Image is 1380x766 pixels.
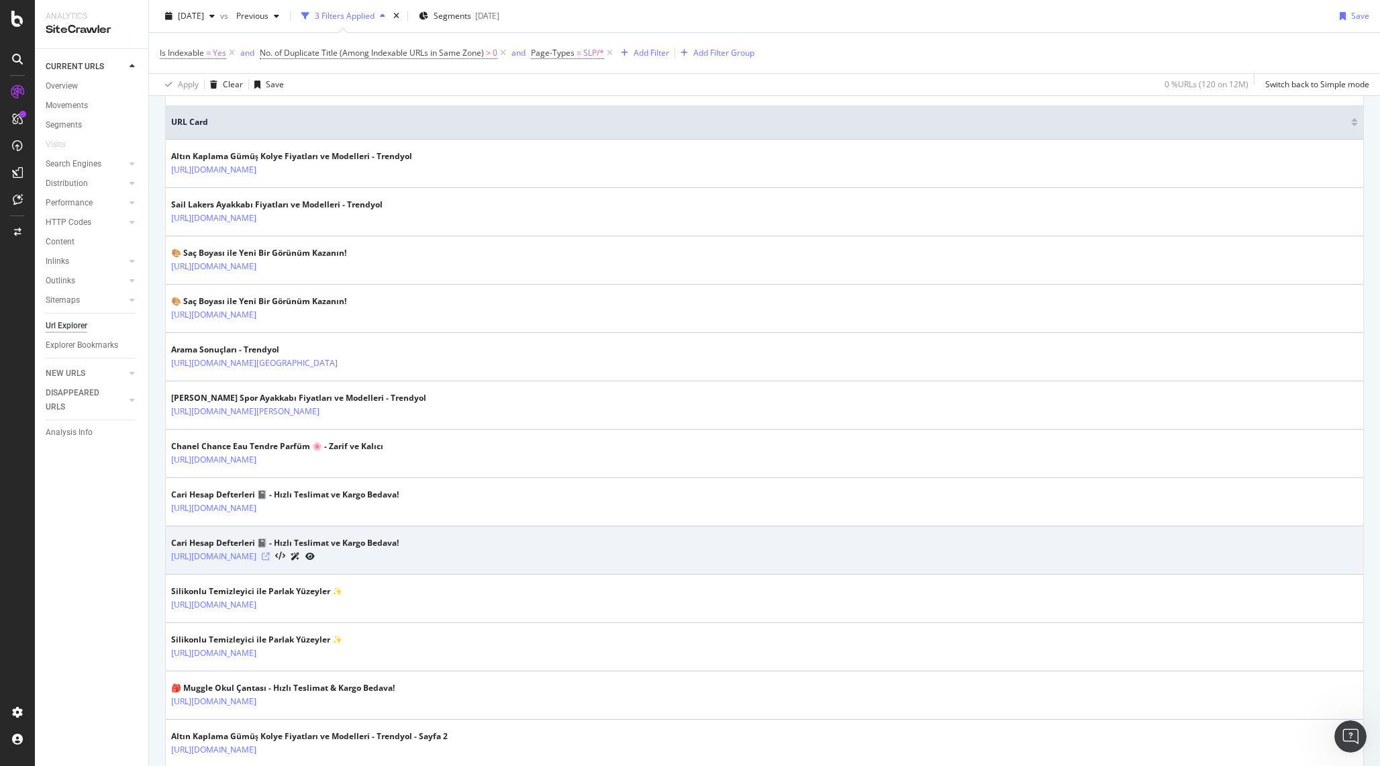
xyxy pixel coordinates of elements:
a: [URL][DOMAIN_NAME] [171,743,256,757]
span: Is Indexable [160,47,204,58]
span: vs [220,10,231,21]
a: Search Engines [46,157,126,171]
span: Previous [231,10,268,21]
iframe: Intercom live chat [1334,720,1367,753]
button: View HTML Source [275,552,285,561]
a: DISAPPEARED URLS [46,386,126,414]
button: Add Filter [615,45,669,61]
a: Visits [46,138,79,152]
div: [DATE] [475,10,499,21]
a: [URL][DOMAIN_NAME] [171,453,256,467]
span: > [486,47,491,58]
div: times [391,9,402,23]
span: 0 [493,44,497,62]
a: [URL][DOMAIN_NAME] [171,550,256,563]
a: Overview [46,79,139,93]
div: Clear [223,79,243,90]
div: Cari Hesap Defterleri 📓 - Hızlı Teslimat ve Kargo Bedava! [171,537,399,549]
a: CURRENT URLS [46,60,126,74]
div: Sail Lakers Ayakkabı Fiyatları ve Modelleri - Trendyol [171,199,383,211]
span: = [577,47,581,58]
div: Altın Kaplama Gümüş Kolye Fiyatları ve Modelleri - Trendyol [171,150,412,162]
button: [DATE] [160,5,220,27]
a: AI Url Details [291,549,300,563]
div: Visits [46,138,66,152]
div: Silikonlu Temizleyici ile Parlak Yüzeyler ✨ [171,634,342,646]
div: [PERSON_NAME] Spor Ayakkabı Fiyatları ve Modelleri - Trendyol [171,392,426,404]
a: Content [46,235,139,249]
div: Analytics [46,11,138,22]
div: CURRENT URLS [46,60,104,74]
div: Content [46,235,75,249]
span: Segments [434,10,471,21]
div: Apply [178,79,199,90]
a: Performance [46,196,126,210]
a: [URL][DOMAIN_NAME] [171,501,256,515]
a: Explorer Bookmarks [46,338,139,352]
div: 0 % URLs ( 120 on 12M ) [1165,79,1248,90]
button: Clear [205,74,243,95]
div: Distribution [46,177,88,191]
div: 3 Filters Applied [315,10,375,21]
a: [URL][DOMAIN_NAME] [171,308,256,322]
a: URL Inspection [305,549,315,563]
a: Sitemaps [46,293,126,307]
div: Inlinks [46,254,69,269]
span: 2025 Aug. 17th [178,10,204,21]
a: NEW URLS [46,367,126,381]
button: 3 Filters Applied [296,5,391,27]
button: Segments[DATE] [413,5,505,27]
div: Search Engines [46,157,101,171]
button: Add Filter Group [675,45,754,61]
a: Movements [46,99,139,113]
div: Switch back to Simple mode [1265,79,1369,90]
div: Movements [46,99,88,113]
a: Outlinks [46,274,126,288]
button: Previous [231,5,285,27]
a: HTTP Codes [46,216,126,230]
div: Segments [46,118,82,132]
span: No. of Duplicate Title (Among Indexable URLs in Same Zone) [260,47,484,58]
a: [URL][DOMAIN_NAME] [171,163,256,177]
a: [URL][DOMAIN_NAME] [171,695,256,708]
a: Url Explorer [46,319,139,333]
span: Yes [213,44,226,62]
span: = [206,47,211,58]
button: Switch back to Simple mode [1260,74,1369,95]
div: Altın Kaplama Gümüş Kolye Fiyatları ve Modelleri - Trendyol - Sayfa 2 [171,730,448,743]
span: Page-Types [531,47,575,58]
div: NEW URLS [46,367,85,381]
div: Add Filter [634,47,669,58]
div: Cari Hesap Defterleri 📓 - Hızlı Teslimat ve Kargo Bedava! [171,489,399,501]
span: SLP/* [583,44,604,62]
div: SiteCrawler [46,22,138,38]
a: [URL][DOMAIN_NAME] [171,211,256,225]
button: Save [249,74,284,95]
a: [URL][DOMAIN_NAME][PERSON_NAME] [171,405,319,418]
div: Silikonlu Temizleyici ile Parlak Yüzeyler ✨ [171,585,342,597]
div: Sitemaps [46,293,80,307]
a: [URL][DOMAIN_NAME] [171,598,256,612]
div: Save [1351,10,1369,21]
div: DISAPPEARED URLS [46,386,113,414]
div: 🎒 Muggle Okul Çantası - Hızlı Teslimat & Kargo Bedava! [171,682,395,694]
div: Url Explorer [46,319,87,333]
a: Distribution [46,177,126,191]
div: Save [266,79,284,90]
div: 🎨 Saç Boyası ile Yeni Bir Görünüm Kazanın! [171,295,346,307]
a: Visit Online Page [262,553,270,561]
div: 🎨 Saç Boyası ile Yeni Bir Görünüm Kazanın! [171,247,346,259]
div: Explorer Bookmarks [46,338,118,352]
a: [URL][DOMAIN_NAME][GEOGRAPHIC_DATA] [171,356,338,370]
div: HTTP Codes [46,216,91,230]
button: and [511,46,526,59]
button: Save [1334,5,1369,27]
div: Add Filter Group [693,47,754,58]
a: [URL][DOMAIN_NAME] [171,260,256,273]
a: Inlinks [46,254,126,269]
button: and [240,46,254,59]
a: [URL][DOMAIN_NAME] [171,647,256,660]
a: Segments [46,118,139,132]
div: and [511,47,526,58]
div: Analysis Info [46,426,93,440]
